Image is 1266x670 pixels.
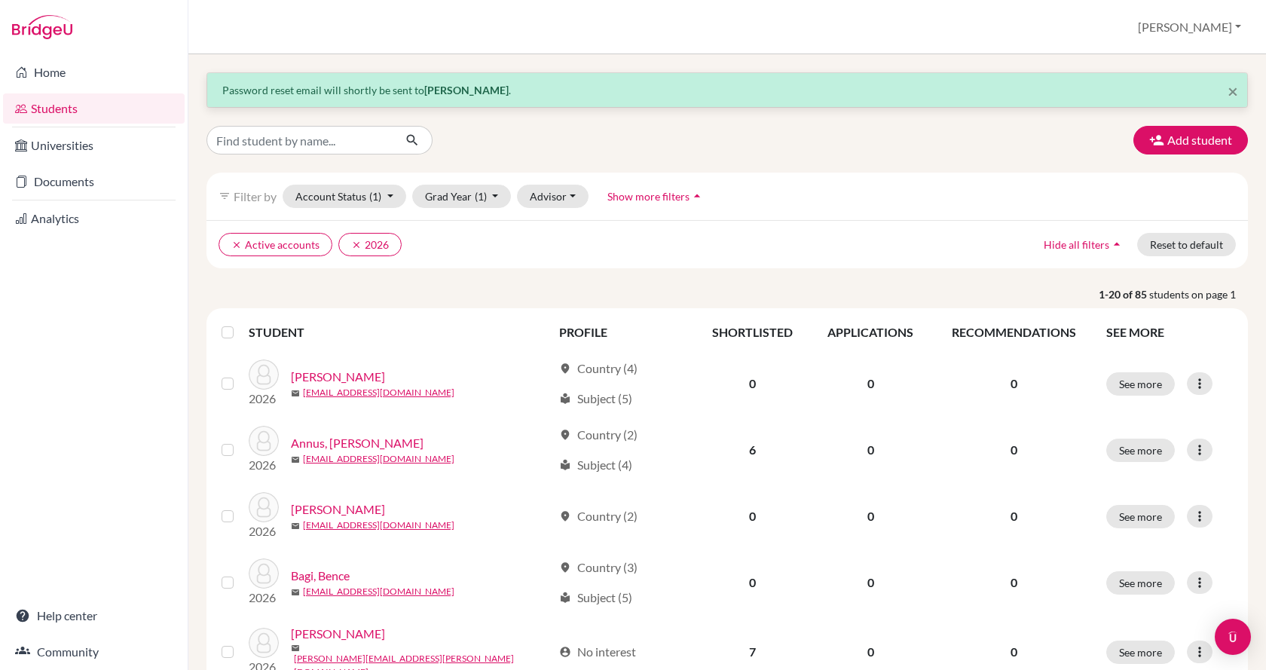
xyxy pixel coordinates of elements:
a: [PERSON_NAME] [291,500,385,519]
p: 0 [940,375,1088,393]
a: [PERSON_NAME] [291,625,385,643]
a: Community [3,637,185,667]
a: [EMAIL_ADDRESS][DOMAIN_NAME] [303,585,454,598]
td: 0 [810,549,931,616]
div: Country (2) [559,426,638,444]
span: mail [291,588,300,597]
strong: [PERSON_NAME] [424,84,509,96]
button: Grad Year(1) [412,185,512,208]
span: location_on [559,510,571,522]
button: [PERSON_NAME] [1131,13,1248,41]
div: Subject (5) [559,390,632,408]
th: PROFILE [550,314,695,350]
span: Filter by [234,189,277,203]
p: Password reset email will shortly be sent to . [222,82,1232,98]
span: account_circle [559,646,571,658]
img: Bridge-U [12,15,72,39]
p: 2026 [249,390,279,408]
td: 0 [810,483,931,549]
img: Areniello Scharli, Dávid [249,492,279,522]
button: See more [1106,641,1175,664]
p: 0 [940,574,1088,592]
td: 6 [695,417,810,483]
span: students on page 1 [1149,286,1248,302]
i: arrow_drop_up [1109,237,1124,252]
i: arrow_drop_up [690,188,705,203]
div: Subject (5) [559,589,632,607]
button: Show more filtersarrow_drop_up [595,185,717,208]
span: (1) [369,190,381,203]
div: Country (3) [559,558,638,577]
i: filter_list [219,190,231,202]
span: location_on [559,363,571,375]
th: RECOMMENDATIONS [931,314,1097,350]
button: See more [1106,505,1175,528]
th: STUDENT [249,314,550,350]
td: 0 [695,350,810,417]
i: clear [231,240,242,250]
span: Hide all filters [1044,238,1109,251]
a: [EMAIL_ADDRESS][DOMAIN_NAME] [303,519,454,532]
a: Bagi, Bence [291,567,350,585]
span: mail [291,455,300,464]
button: clear2026 [338,233,402,256]
button: clearActive accounts [219,233,332,256]
td: 0 [810,417,931,483]
button: See more [1106,439,1175,462]
div: Subject (4) [559,456,632,474]
button: Advisor [517,185,589,208]
span: × [1228,80,1238,102]
th: APPLICATIONS [810,314,931,350]
span: Show more filters [607,190,690,203]
input: Find student by name... [206,126,393,154]
a: Help center [3,601,185,631]
button: Account Status(1) [283,185,406,208]
button: See more [1106,571,1175,595]
td: 0 [810,350,931,417]
span: local_library [559,393,571,405]
strong: 1-20 of 85 [1099,286,1149,302]
button: Reset to default [1137,233,1236,256]
span: location_on [559,561,571,574]
p: 2026 [249,589,279,607]
div: Open Intercom Messenger [1215,619,1251,655]
span: local_library [559,592,571,604]
span: (1) [475,190,487,203]
p: 0 [940,441,1088,459]
button: Add student [1133,126,1248,154]
a: [EMAIL_ADDRESS][DOMAIN_NAME] [303,452,454,466]
i: clear [351,240,362,250]
td: 0 [695,549,810,616]
div: Country (2) [559,507,638,525]
th: SHORTLISTED [695,314,810,350]
span: location_on [559,429,571,441]
img: Ábrahám, Emma [249,359,279,390]
td: 0 [695,483,810,549]
p: 0 [940,507,1088,525]
p: 0 [940,643,1088,661]
span: mail [291,522,300,531]
a: [PERSON_NAME] [291,368,385,386]
button: See more [1106,372,1175,396]
button: Close [1228,82,1238,100]
span: local_library [559,459,571,471]
a: Documents [3,167,185,197]
a: Students [3,93,185,124]
a: [EMAIL_ADDRESS][DOMAIN_NAME] [303,386,454,399]
div: No interest [559,643,636,661]
a: Annus, [PERSON_NAME] [291,434,424,452]
p: 2026 [249,522,279,540]
a: Analytics [3,203,185,234]
a: Universities [3,130,185,161]
p: 2026 [249,456,279,474]
img: Bálint, Aliz [249,628,279,658]
button: Hide all filtersarrow_drop_up [1031,233,1137,256]
th: SEE MORE [1097,314,1242,350]
span: mail [291,644,300,653]
img: Annus, Dorottya [249,426,279,456]
span: mail [291,389,300,398]
div: Country (4) [559,359,638,378]
img: Bagi, Bence [249,558,279,589]
a: Home [3,57,185,87]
